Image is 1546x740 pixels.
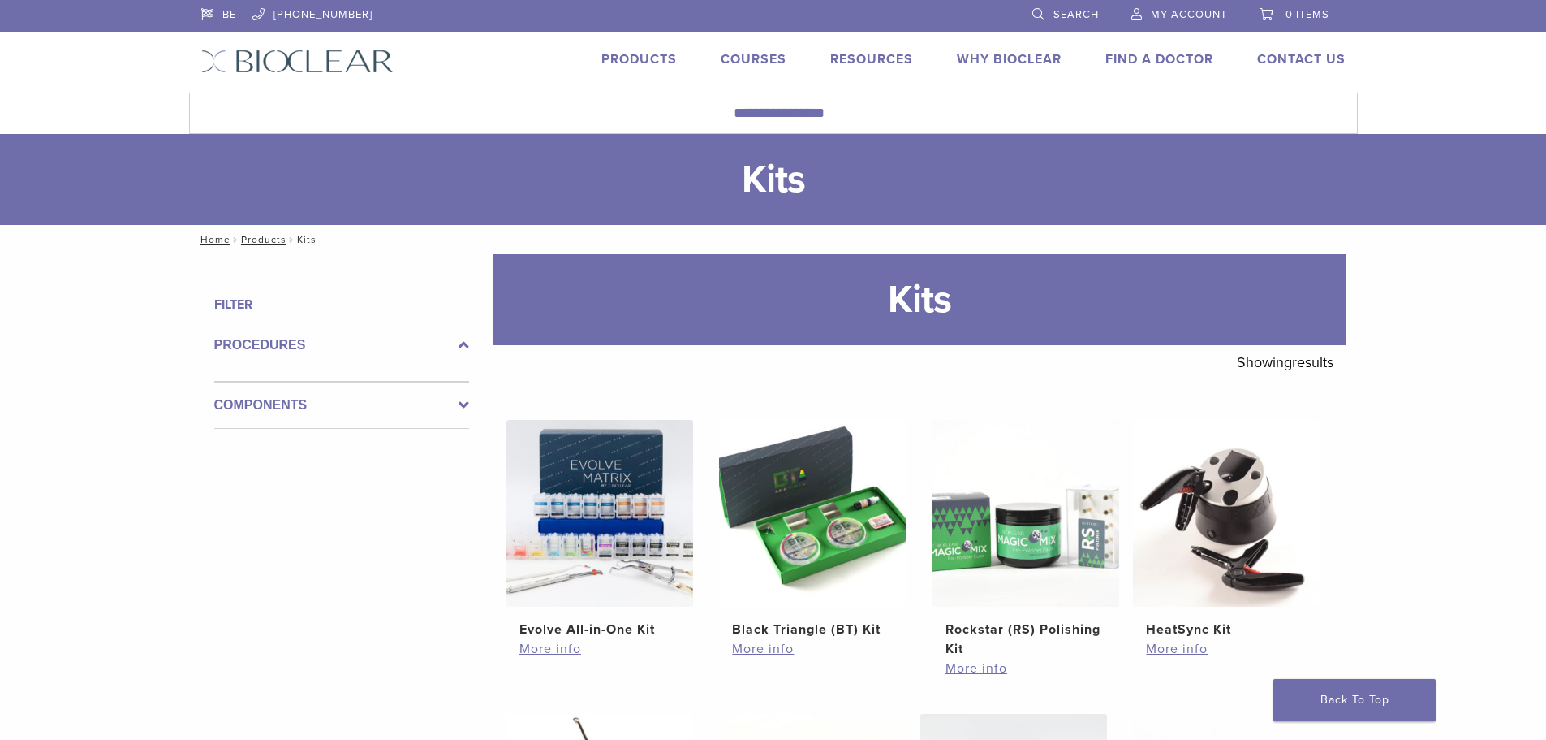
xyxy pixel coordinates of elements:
a: Courses [721,51,786,67]
a: HeatSync KitHeatSync Kit [1132,420,1321,639]
img: Evolve All-in-One Kit [506,420,693,607]
span: My Account [1151,8,1227,21]
a: More info [1146,639,1307,659]
a: More info [945,659,1106,678]
nav: Kits [189,225,1358,254]
h2: Rockstar (RS) Polishing Kit [945,620,1106,659]
h2: Black Triangle (BT) Kit [732,620,893,639]
span: / [286,236,297,244]
h1: Kits [493,254,1346,345]
span: Search [1053,8,1099,21]
img: HeatSync Kit [1133,420,1320,607]
a: Find A Doctor [1105,51,1213,67]
img: Bioclear [201,50,394,73]
a: Resources [830,51,913,67]
h2: HeatSync Kit [1146,620,1307,639]
h4: Filter [214,295,469,314]
a: Home [196,234,230,245]
a: Products [241,234,286,245]
a: Why Bioclear [957,51,1062,67]
img: Black Triangle (BT) Kit [719,420,906,607]
label: Procedures [214,335,469,355]
a: Back To Top [1273,679,1436,721]
a: Rockstar (RS) Polishing KitRockstar (RS) Polishing Kit [932,420,1121,659]
a: More info [732,639,893,659]
a: More info [519,639,680,659]
a: Contact Us [1257,51,1346,67]
a: Black Triangle (BT) KitBlack Triangle (BT) Kit [718,420,907,639]
p: Showing results [1237,345,1333,379]
a: Products [601,51,677,67]
span: / [230,236,241,244]
h2: Evolve All-in-One Kit [519,620,680,639]
img: Rockstar (RS) Polishing Kit [932,420,1119,607]
a: Evolve All-in-One KitEvolve All-in-One Kit [506,420,695,639]
span: 0 items [1285,8,1329,21]
label: Components [214,396,469,415]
